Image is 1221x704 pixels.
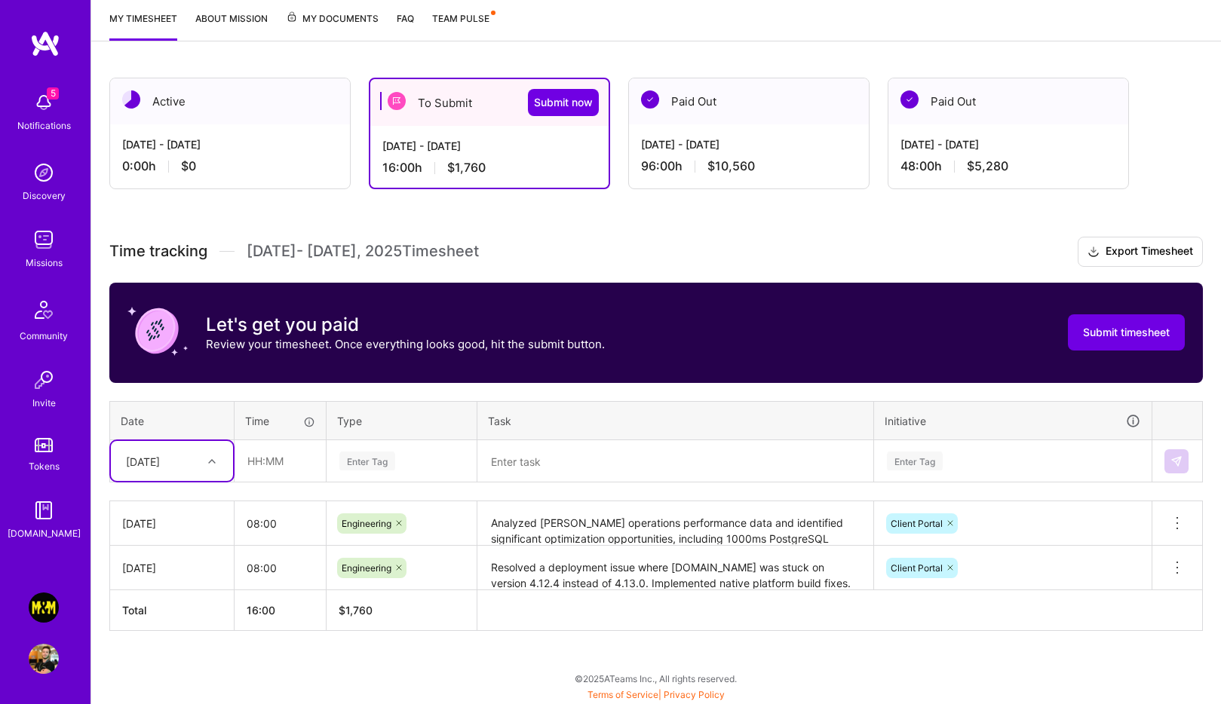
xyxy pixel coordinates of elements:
[29,87,59,118] img: bell
[641,158,857,174] div: 96:00 h
[286,11,379,27] span: My Documents
[382,160,597,176] div: 16:00 h
[888,78,1128,124] div: Paid Out
[397,11,414,41] a: FAQ
[479,547,872,589] textarea: Resolved a deployment issue where [DOMAIN_NAME] was stuck on version 4.12.4 instead of 4.13.0. Im...
[126,453,160,469] div: [DATE]
[110,401,235,440] th: Date
[29,495,59,525] img: guide book
[432,11,494,41] a: Team Pulse
[887,449,943,473] div: Enter Tag
[707,158,755,174] span: $10,560
[967,158,1008,174] span: $5,280
[29,458,60,474] div: Tokens
[286,11,379,41] a: My Documents
[26,255,63,271] div: Missions
[122,560,222,576] div: [DATE]
[47,87,59,99] span: 5
[208,458,216,465] i: icon Chevron
[479,503,872,544] textarea: Analyzed [PERSON_NAME] operations performance data and identified significant optimization opport...
[8,525,81,541] div: [DOMAIN_NAME]
[109,242,207,261] span: Time tracking
[127,301,188,361] img: coin
[388,92,406,110] img: To Submit
[30,30,60,57] img: logo
[26,292,62,328] img: Community
[432,13,489,24] span: Team Pulse
[29,592,59,623] img: Morgan & Morgan: Client Portal Tech Lead
[1170,455,1183,467] img: Submit
[247,242,479,261] span: [DATE] - [DATE] , 2025 Timesheet
[29,158,59,188] img: discovery
[891,518,943,529] span: Client Portal
[122,158,338,174] div: 0:00 h
[885,412,1141,430] div: Initiative
[370,79,609,126] div: To Submit
[1083,325,1170,340] span: Submit timesheet
[206,336,605,352] p: Review your timesheet. Once everything looks good, hit the submit button.
[20,328,68,344] div: Community
[25,592,63,623] a: Morgan & Morgan: Client Portal Tech Lead
[342,518,391,529] span: Engineering
[110,78,350,124] div: Active
[17,118,71,133] div: Notifications
[235,504,326,543] input: HH:MM
[342,562,391,574] span: Engineering
[327,401,477,440] th: Type
[641,90,659,109] img: Paid Out
[382,138,597,154] div: [DATE] - [DATE]
[534,95,593,110] span: Submit now
[245,413,315,429] div: Time
[1078,237,1203,267] button: Export Timesheet
[35,438,53,452] img: tokens
[629,78,869,124] div: Paid Out
[29,225,59,255] img: teamwork
[25,644,63,674] a: User Avatar
[235,441,325,481] input: HH:MM
[235,548,326,588] input: HH:MM
[528,89,599,116] button: Submit now
[110,590,235,631] th: Total
[1068,314,1185,350] button: Submit timesheet
[1088,244,1100,260] i: icon Download
[29,644,59,674] img: User Avatar
[23,188,66,204] div: Discovery
[900,90,919,109] img: Paid Out
[664,689,725,700] a: Privacy Policy
[641,136,857,152] div: [DATE] - [DATE]
[235,590,327,631] th: 16:00
[195,11,268,41] a: About Mission
[122,90,140,109] img: Active
[900,158,1116,174] div: 48:00 h
[339,449,395,473] div: Enter Tag
[91,660,1221,697] div: © 2025 ATeams Inc., All rights reserved.
[122,516,222,531] div: [DATE]
[32,395,56,411] div: Invite
[339,604,373,617] span: $ 1,760
[29,365,59,395] img: Invite
[587,689,725,700] span: |
[109,11,177,41] a: My timesheet
[891,562,943,574] span: Client Portal
[122,136,338,152] div: [DATE] - [DATE]
[206,314,605,336] h3: Let's get you paid
[181,158,196,174] span: $0
[477,401,874,440] th: Task
[587,689,658,700] a: Terms of Service
[900,136,1116,152] div: [DATE] - [DATE]
[447,160,486,176] span: $1,760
